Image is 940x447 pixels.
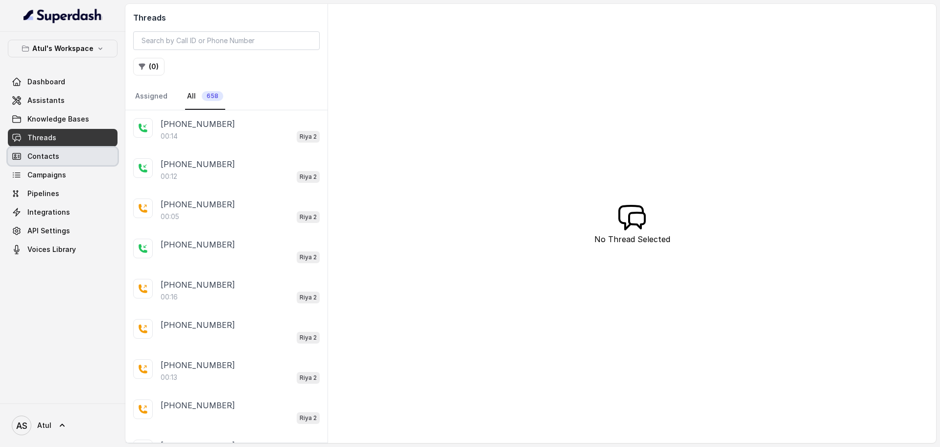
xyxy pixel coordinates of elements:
span: Dashboard [27,77,65,87]
span: Atul [37,421,51,430]
span: Knowledge Bases [27,114,89,124]
p: Atul's Workspace [32,43,94,54]
span: Integrations [27,207,70,217]
span: Campaigns [27,170,66,180]
p: [PHONE_NUMBER] [161,239,235,250]
a: Campaigns [8,166,117,184]
p: 00:12 [161,172,177,181]
p: Riya 2 [300,172,317,182]
a: Integrations [8,203,117,221]
img: light.svg [23,8,102,24]
p: Riya 2 [300,252,317,262]
button: (0) [133,58,164,75]
p: Riya 2 [300,293,317,302]
a: Dashboard [8,73,117,91]
span: Voices Library [27,245,76,254]
p: 00:16 [161,292,178,302]
a: Threads [8,129,117,147]
span: Threads [27,133,56,143]
a: Assigned [133,83,169,110]
span: 658 [202,91,223,101]
h2: Threads [133,12,320,24]
a: API Settings [8,222,117,240]
span: Contacts [27,151,59,161]
span: Pipelines [27,189,59,199]
a: Voices Library [8,241,117,258]
nav: Tabs [133,83,320,110]
p: 00:14 [161,131,178,141]
p: [PHONE_NUMBER] [161,158,235,170]
button: Atul's Workspace [8,40,117,57]
a: Knowledge Bases [8,110,117,128]
p: [PHONE_NUMBER] [161,319,235,331]
text: AS [16,421,27,431]
a: Pipelines [8,185,117,202]
p: No Thread Selected [594,233,670,245]
input: Search by Call ID or Phone Number [133,31,320,50]
a: Contacts [8,148,117,165]
p: 00:05 [161,212,179,222]
p: 00:13 [161,372,177,382]
p: Riya 2 [300,413,317,423]
p: Riya 2 [300,333,317,343]
span: Assistants [27,96,65,105]
a: Assistants [8,92,117,109]
p: [PHONE_NUMBER] [161,279,235,291]
a: Atul [8,412,117,439]
p: [PHONE_NUMBER] [161,359,235,371]
p: Riya 2 [300,373,317,383]
p: [PHONE_NUMBER] [161,199,235,210]
p: [PHONE_NUMBER] [161,399,235,411]
span: API Settings [27,226,70,236]
p: [PHONE_NUMBER] [161,118,235,130]
a: All658 [185,83,225,110]
p: Riya 2 [300,132,317,142]
p: Riya 2 [300,212,317,222]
